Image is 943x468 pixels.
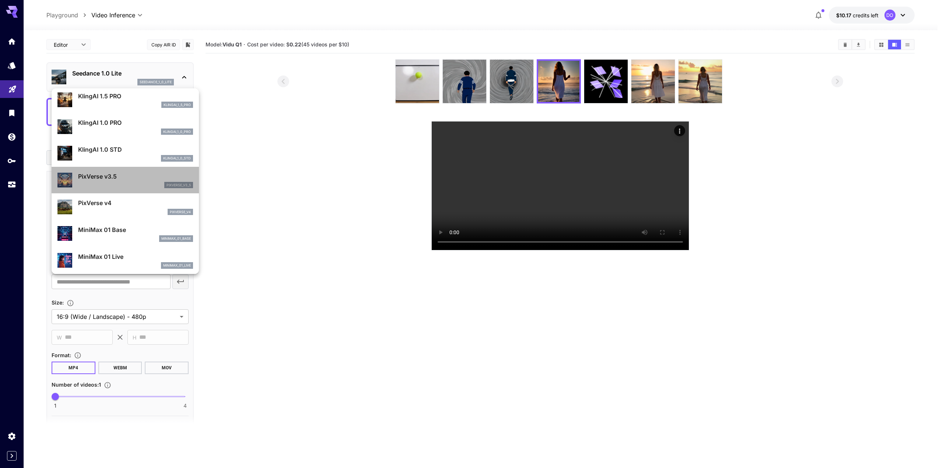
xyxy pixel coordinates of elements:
[78,225,193,234] p: MiniMax 01 Base
[57,89,193,111] div: KlingAI 1.5 PROklingai_1_5_pro
[57,142,193,165] div: KlingAI 1.0 STDklingai_1_0_std
[57,196,193,218] div: PixVerse v4pixverse_v4
[166,183,191,188] p: pixverse_v3_5
[57,249,193,272] div: MiniMax 01 Liveminimax_01_live
[78,118,193,127] p: KlingAI 1.0 PRO
[163,129,191,134] p: klingai_1_0_pro
[78,145,193,154] p: KlingAI 1.0 STD
[57,169,193,191] div: PixVerse v3.5pixverse_v3_5
[170,210,191,215] p: pixverse_v4
[78,172,193,181] p: PixVerse v3.5
[163,263,191,268] p: minimax_01_live
[78,198,193,207] p: PixVerse v4
[78,252,193,261] p: MiniMax 01 Live
[57,115,193,138] div: KlingAI 1.0 PROklingai_1_0_pro
[78,92,193,101] p: KlingAI 1.5 PRO
[57,222,193,245] div: MiniMax 01 Baseminimax_01_base
[161,236,191,241] p: minimax_01_base
[163,156,191,161] p: klingai_1_0_std
[164,102,191,108] p: klingai_1_5_pro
